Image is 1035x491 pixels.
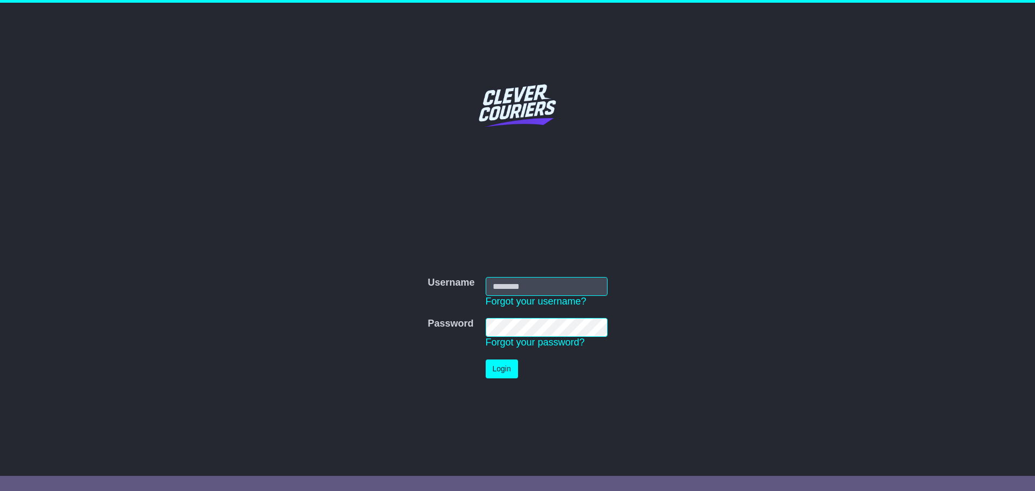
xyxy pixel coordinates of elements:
[472,59,563,151] img: Clever Couriers
[486,359,518,378] button: Login
[427,277,474,289] label: Username
[427,318,473,330] label: Password
[486,337,585,348] a: Forgot your password?
[486,296,586,307] a: Forgot your username?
